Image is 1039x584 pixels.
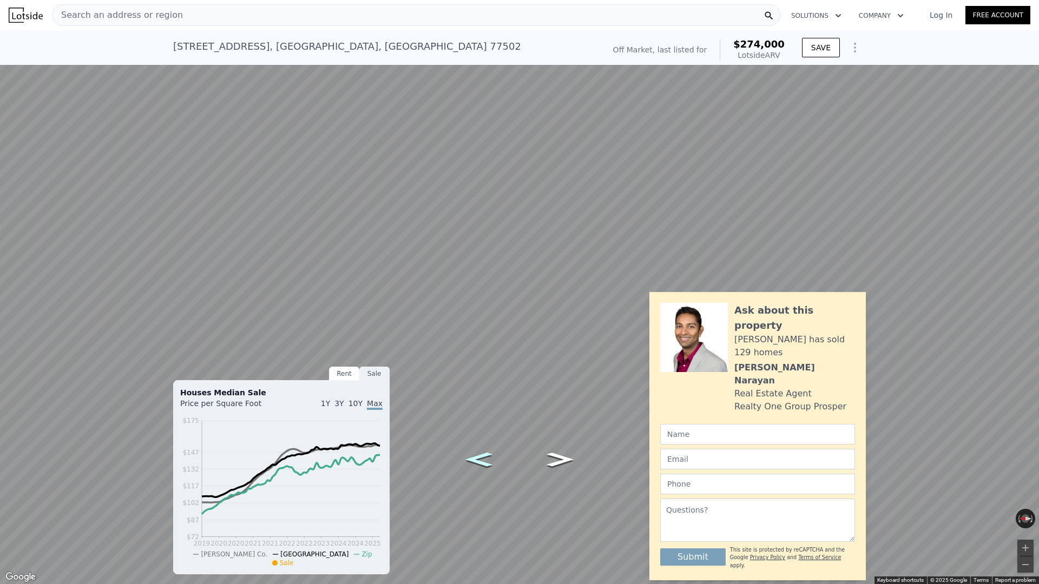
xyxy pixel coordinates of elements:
[965,6,1030,24] a: Free Account
[313,540,330,547] tspan: 2023
[182,417,199,424] tspan: $175
[347,540,364,547] tspan: 2024
[844,37,866,58] button: Show Options
[280,550,348,558] span: [GEOGRAPHIC_DATA]
[334,399,344,408] span: 3Y
[660,548,726,566] button: Submit
[734,387,812,400] div: Real Estate Agent
[52,9,183,22] span: Search an address or region
[321,399,330,408] span: 1Y
[367,399,383,410] span: Max
[329,367,359,381] div: Rent
[187,516,199,524] tspan: $87
[364,540,381,547] tspan: 2025
[279,540,295,547] tspan: 2022
[280,559,294,567] span: Sale
[730,546,855,569] div: This site is protected by reCAPTCHA and the Google and apply.
[750,554,785,560] a: Privacy Policy
[182,466,199,473] tspan: $132
[296,540,313,547] tspan: 2022
[211,540,227,547] tspan: 2020
[850,6,912,25] button: Company
[182,482,199,490] tspan: $117
[330,540,347,547] tspan: 2024
[733,50,785,61] div: Lotside ARV
[173,39,521,54] div: [STREET_ADDRESS] , [GEOGRAPHIC_DATA] , [GEOGRAPHIC_DATA] 77502
[734,303,855,333] div: Ask about this property
[660,424,855,444] input: Name
[613,44,707,55] div: Off Market, last listed for
[734,361,855,387] div: [PERSON_NAME] Narayan
[917,10,965,21] a: Log In
[9,8,43,23] img: Lotside
[734,400,846,413] div: Realty One Group Prosper
[180,387,383,398] div: Houses Median Sale
[228,540,245,547] tspan: 2020
[245,540,261,547] tspan: 2021
[180,398,281,415] div: Price per Square Foot
[802,38,840,57] button: SAVE
[733,38,785,50] span: $274,000
[798,554,841,560] a: Terms of Service
[348,399,363,408] span: 10Y
[359,367,390,381] div: Sale
[182,449,199,456] tspan: $147
[187,533,199,541] tspan: $72
[660,449,855,469] input: Email
[262,540,279,547] tspan: 2021
[734,333,855,359] div: [PERSON_NAME] has sold 129 homes
[782,6,850,25] button: Solutions
[194,540,211,547] tspan: 2019
[182,499,199,507] tspan: $102
[660,474,855,494] input: Phone
[361,550,372,558] span: Zip
[201,550,267,558] span: [PERSON_NAME] Co.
